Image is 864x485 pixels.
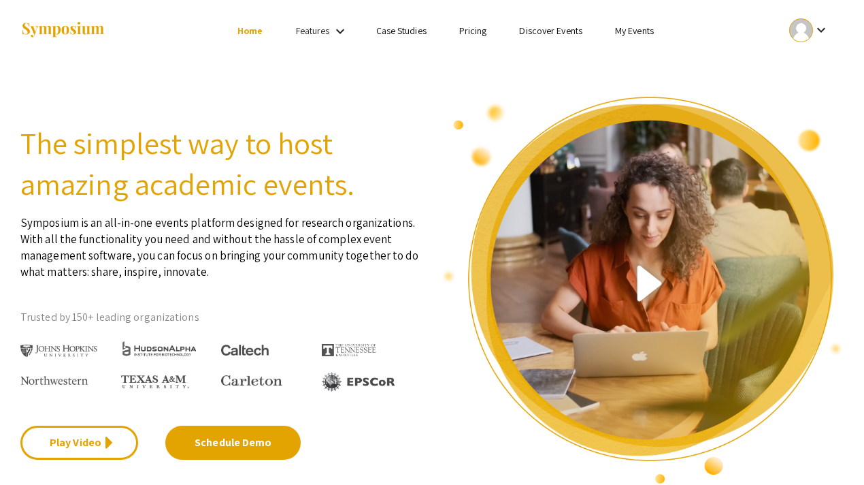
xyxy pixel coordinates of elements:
[10,424,58,475] iframe: Chat
[221,375,282,386] img: Carleton
[20,123,422,204] h2: The simplest way to host amazing academic events.
[20,345,97,358] img: Johns Hopkins University
[20,307,422,328] p: Trusted by 150+ leading organizations
[121,375,189,389] img: Texas A&M University
[20,426,138,460] a: Play Video
[376,25,427,37] a: Case Studies
[20,204,422,280] p: Symposium is an all-in-one events platform designed for research organizations. With all the func...
[459,25,487,37] a: Pricing
[20,376,88,384] img: Northwestern
[813,22,829,38] mat-icon: Expand account dropdown
[442,95,844,485] img: video overview of Symposium
[165,426,301,460] a: Schedule Demo
[237,25,263,37] a: Home
[322,344,376,356] img: The University of Tennessee
[121,341,198,356] img: HudsonAlpha
[775,15,844,46] button: Expand account dropdown
[615,25,654,37] a: My Events
[221,345,269,356] img: Caltech
[519,25,582,37] a: Discover Events
[296,25,330,37] a: Features
[332,23,348,40] mat-icon: Expand Features list
[20,21,105,40] img: Symposium by ForagerOne
[322,372,397,392] img: EPSCOR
